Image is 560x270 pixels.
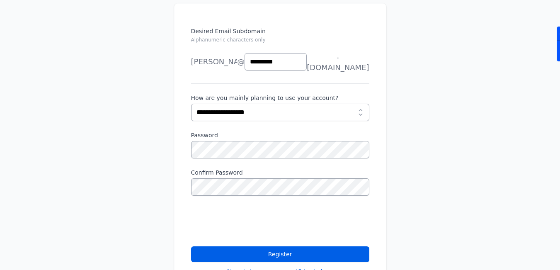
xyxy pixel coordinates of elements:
li: [PERSON_NAME] [191,54,237,70]
label: Confirm Password [191,168,369,177]
span: @ [237,56,245,68]
span: .[DOMAIN_NAME] [307,50,369,73]
small: Alphanumeric characters only [191,37,266,43]
iframe: reCAPTCHA [191,206,317,238]
button: Register [191,246,369,262]
label: Desired Email Subdomain [191,27,369,49]
label: How are you mainly planning to use your account? [191,94,369,102]
label: Password [191,131,369,139]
